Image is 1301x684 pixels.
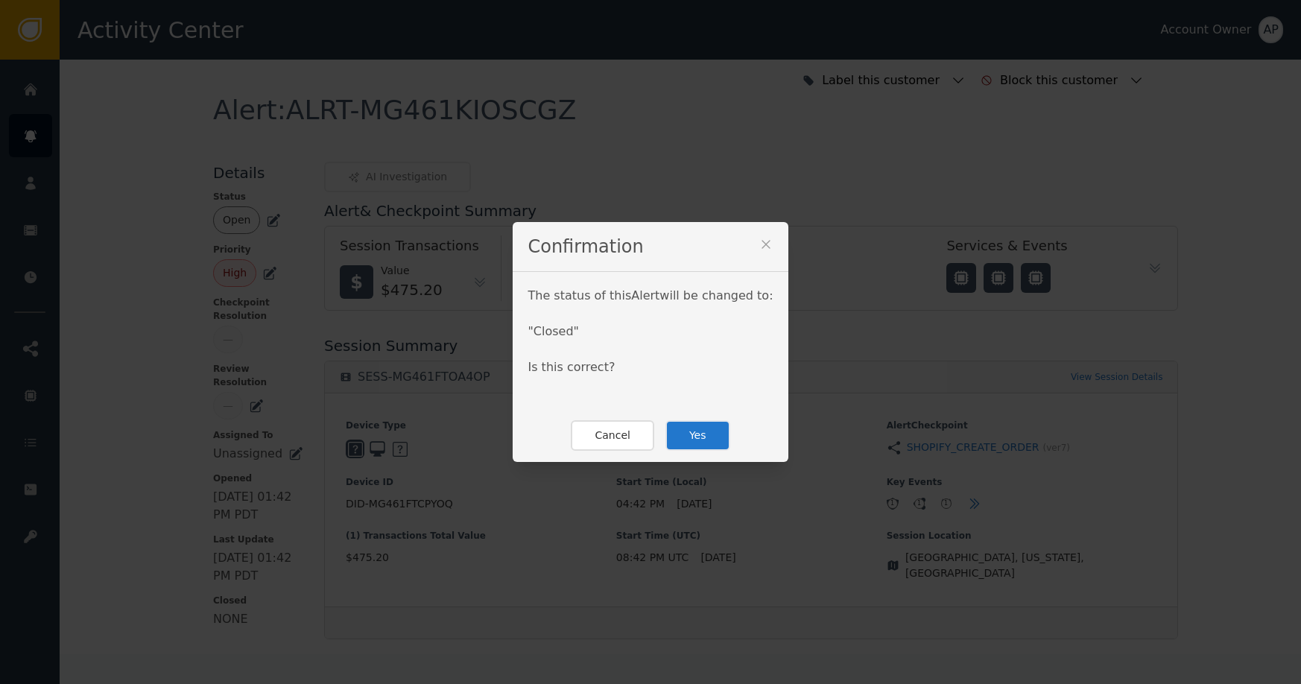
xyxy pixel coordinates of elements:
[528,288,773,303] span: The status of this Alert will be changed to:
[528,324,578,338] span: " Closed "
[571,420,653,451] button: Cancel
[528,360,615,374] span: Is this correct?
[513,222,788,272] div: Confirmation
[665,420,730,451] button: Yes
